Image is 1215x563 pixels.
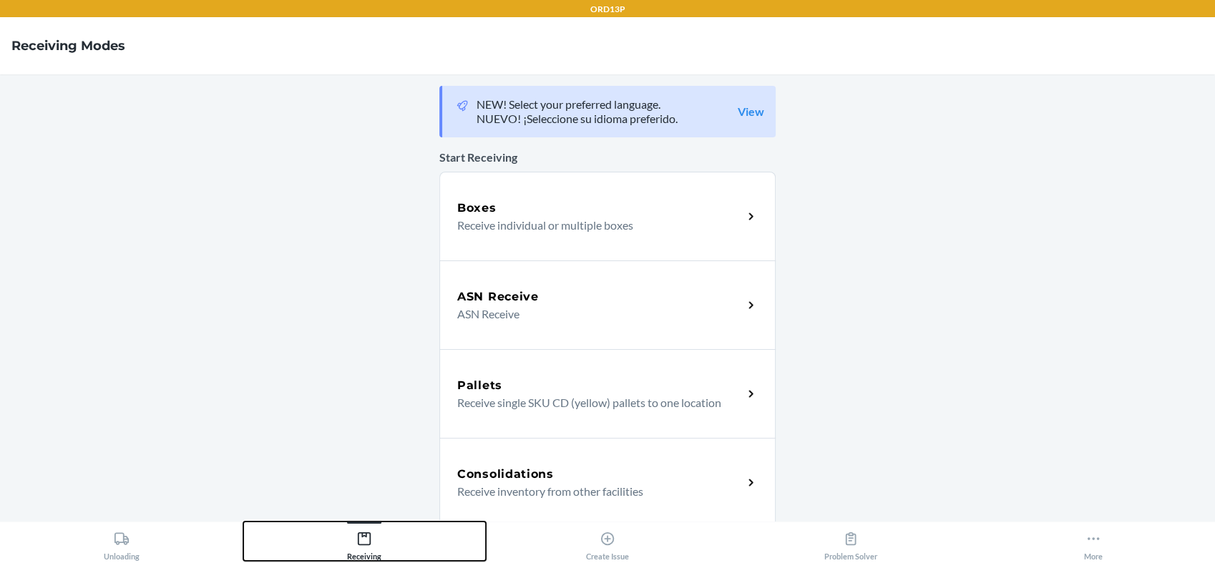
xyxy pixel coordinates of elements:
h4: Receiving Modes [11,36,125,55]
div: Unloading [104,525,140,561]
p: ASN Receive [457,305,731,323]
p: NUEVO! ¡Seleccione su idioma preferido. [477,112,678,126]
h5: Boxes [457,200,497,217]
button: Problem Solver [729,522,972,561]
h5: Pallets [457,377,502,394]
div: Receiving [347,525,381,561]
h5: ASN Receive [457,288,539,305]
p: NEW! Select your preferred language. [477,97,678,112]
a: View [738,104,764,119]
button: More [972,522,1215,561]
h5: Consolidations [457,466,554,483]
div: Problem Solver [824,525,877,561]
p: Receive inventory from other facilities [457,483,731,500]
button: Receiving [243,522,487,561]
div: More [1084,525,1103,561]
p: ORD13P [590,3,625,16]
p: Start Receiving [439,149,776,166]
div: Create Issue [586,525,629,561]
a: PalletsReceive single SKU CD (yellow) pallets to one location [439,349,776,438]
p: Receive single SKU CD (yellow) pallets to one location [457,394,731,411]
a: ConsolidationsReceive inventory from other facilities [439,438,776,527]
p: Receive individual or multiple boxes [457,217,731,234]
button: Create Issue [486,522,729,561]
a: BoxesReceive individual or multiple boxes [439,172,776,260]
a: ASN ReceiveASN Receive [439,260,776,349]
